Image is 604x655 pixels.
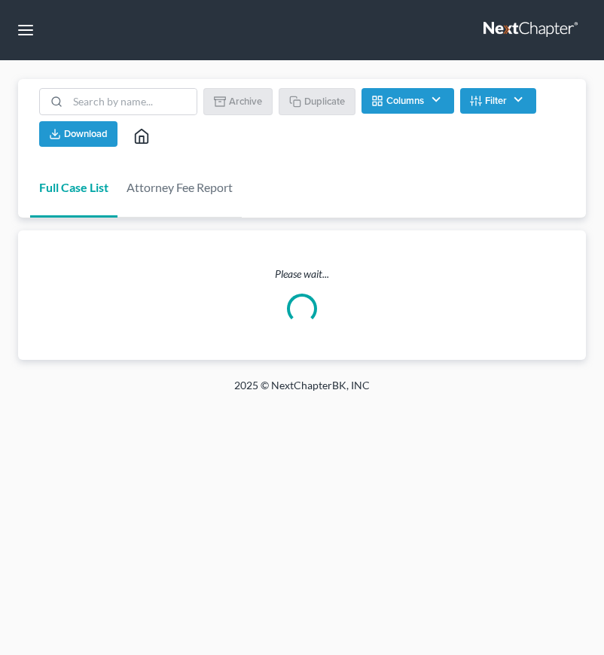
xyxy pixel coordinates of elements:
[31,378,573,405] div: 2025 © NextChapterBK, INC
[117,157,242,218] a: Attorney Fee Report
[30,157,117,218] a: Full Case List
[460,88,536,114] button: Filter
[39,121,117,147] button: Download
[18,267,586,282] p: Please wait...
[64,128,108,140] span: Download
[68,89,197,114] input: Search by name...
[361,88,453,114] button: Columns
